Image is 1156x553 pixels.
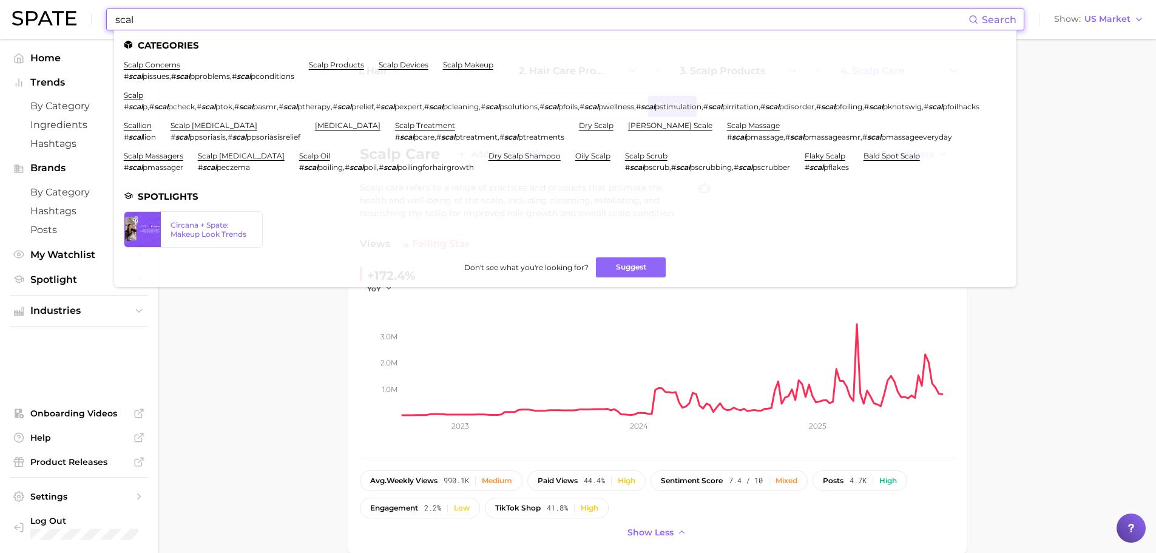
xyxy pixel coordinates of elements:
div: , , [299,163,474,172]
em: scal [129,72,143,81]
em: scal [790,132,804,141]
span: Hashtags [30,205,127,217]
em: scal [380,102,394,111]
span: ptok [215,102,232,111]
button: posts4.7kHigh [813,470,907,491]
div: Low [454,504,470,512]
span: poilingforhairgrowth [397,163,474,172]
span: Brands [30,163,127,174]
span: Don't see what you're looking for? [464,263,589,272]
a: Posts [10,220,148,239]
em: scal [765,102,779,111]
input: Search here for a brand, industry, or ingredient [114,9,968,30]
span: pexpert [394,102,422,111]
em: scal [283,102,297,111]
span: US Market [1084,16,1131,22]
a: Onboarding Videos [10,404,148,422]
button: YoY [367,283,393,294]
em: scal [384,163,397,172]
span: ptherapy [297,102,331,111]
button: Trends [10,73,148,92]
span: ppsoriasisrelief [246,132,300,141]
em: scal [400,132,414,141]
a: scalp massagers [124,151,183,160]
span: pstimulation [655,102,701,111]
span: # [232,72,237,81]
em: scal [676,163,690,172]
span: poiling [318,163,343,172]
a: scalp makeup [443,60,493,69]
span: pcleaning [443,102,479,111]
em: scal [175,132,189,141]
span: ppsoriasis [189,132,226,141]
span: # [924,102,928,111]
a: Spotlight [10,270,148,289]
span: # [424,102,429,111]
span: pmassageasmr [804,132,860,141]
a: Hashtags [10,202,148,220]
span: Search [982,14,1016,25]
span: YoY [367,283,381,294]
button: avg.weekly views990.1kMedium [360,470,522,491]
a: scalp [MEDICAL_DATA] [171,121,257,130]
span: # [124,102,129,111]
span: # [279,102,283,111]
span: # [625,163,630,172]
em: scal [928,102,942,111]
span: 41.8% [547,504,568,512]
div: , , [727,132,952,141]
div: High [581,504,598,512]
span: # [198,163,203,172]
a: by Category [10,97,148,115]
em: scal [154,102,168,111]
em: scal [821,102,835,111]
span: by Category [30,100,127,112]
span: pscrubber [752,163,790,172]
span: Show [1054,16,1081,22]
em: scal [732,132,746,141]
a: Product Releases [10,453,148,471]
span: TikTok shop [495,504,541,512]
div: Mixed [776,477,797,485]
button: Brands [10,159,148,177]
span: prelief [351,102,374,111]
a: Home [10,49,148,67]
span: pcare [414,132,434,141]
span: # [539,102,544,111]
em: scal [129,132,143,141]
span: # [862,132,867,141]
span: # [864,102,869,111]
a: scalp scrub [625,151,668,160]
a: scalp oil [299,151,330,160]
em: scal [129,163,143,172]
span: psolutions [499,102,538,111]
span: pscrub [644,163,669,172]
span: Help [30,432,127,443]
a: scallion [124,121,152,130]
span: sentiment score [661,477,723,485]
a: dry scalp shampoo [488,151,561,160]
em: scal [485,102,499,111]
span: Log Out [30,515,154,526]
span: pfoils [558,102,578,111]
tspan: 1.0m [382,384,397,393]
div: , [171,132,300,141]
span: Posts [30,224,127,236]
span: # [734,163,739,172]
em: scal [441,132,455,141]
em: scal [641,102,655,111]
span: # [333,102,337,111]
a: Hashtags [10,134,148,153]
a: Settings [10,487,148,506]
span: Show less [627,528,674,538]
em: scal [350,163,363,172]
span: # [727,132,732,141]
em: scal [176,72,190,81]
span: ptreatment [455,132,498,141]
a: flaky scalp [805,151,845,160]
em: scal [232,132,246,141]
span: # [703,102,708,111]
em: scal [129,102,143,111]
span: # [234,102,239,111]
span: # [345,163,350,172]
